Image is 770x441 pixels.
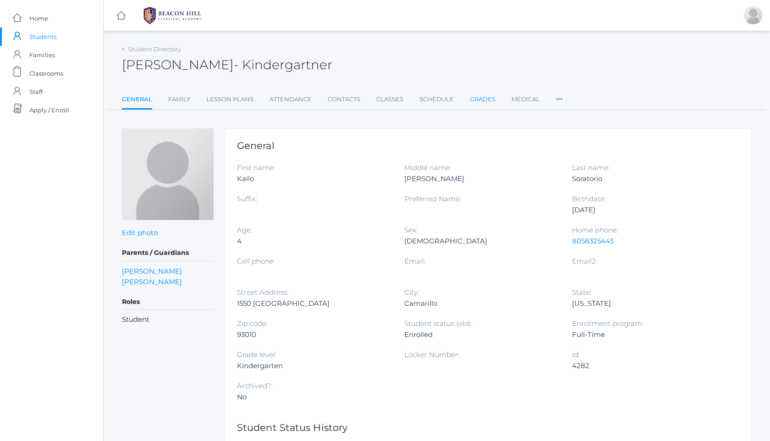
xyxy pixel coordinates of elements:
[419,90,454,109] a: Schedule
[404,173,558,184] div: [PERSON_NAME]
[29,83,43,101] span: Staff
[572,350,580,359] label: Id:
[237,236,390,247] div: 4
[572,194,606,203] label: Birthdate:
[404,319,473,328] label: Student status (old):
[572,204,726,215] div: [DATE]
[234,57,332,72] span: - Kindergartner
[122,266,182,276] a: [PERSON_NAME]
[404,350,459,359] label: Locker Number:
[122,245,214,261] h5: Parents / Guardians
[122,228,158,237] a: Edit photo
[237,194,257,203] label: Suffix:
[470,90,495,109] a: Grades
[237,350,276,359] label: Grade level:
[572,298,726,309] div: [US_STATE]
[138,4,207,27] img: 1_BHCALogos-05.png
[168,90,190,109] a: Family
[237,257,275,265] label: Cell phone:
[29,28,56,46] span: Students
[237,360,390,371] div: Kindergarten
[122,128,214,220] img: Kailo Soratorio
[404,257,425,265] label: Email:
[206,90,253,109] a: Lesson Plans
[122,294,214,310] h5: Roles
[572,257,597,265] label: Email2:
[376,90,403,109] a: Classes
[404,329,558,340] div: Enrolled
[237,140,740,151] h1: General
[237,391,390,402] div: No
[237,163,275,172] label: First name:
[572,319,643,328] label: Enrollment program:
[122,314,214,325] li: Student
[404,288,419,297] label: City:
[572,360,726,371] div: 4282
[237,381,272,390] label: Archived?:
[572,288,591,297] label: State:
[511,90,540,109] a: Medical
[29,101,69,119] span: Apply / Enroll
[29,46,55,64] span: Families
[328,90,360,109] a: Contacts
[237,298,390,309] div: 1550 [GEOGRAPHIC_DATA]
[122,90,152,110] a: General
[572,173,726,184] div: Soratorio
[237,329,390,340] div: 93010
[122,276,182,287] a: [PERSON_NAME]
[29,64,63,83] span: Classrooms
[237,173,390,184] div: Kailo
[404,194,461,203] label: Preferred Name:
[404,226,418,234] label: Sex:
[744,6,762,24] div: Lew Soratorio
[237,422,740,433] h1: Student Status History
[237,226,252,234] label: Age:
[29,9,48,28] span: Home
[237,288,288,297] label: Street Address:
[404,298,558,309] div: Camarillo
[404,163,451,172] label: Middle name:
[572,163,610,172] label: Last name:
[128,45,181,53] a: Student Directory
[122,58,332,72] h2: [PERSON_NAME]
[269,90,312,109] a: Attendance
[404,236,558,247] div: [DEMOGRAPHIC_DATA]
[572,226,618,234] label: Home phone:
[237,319,268,328] label: Zip code:
[572,329,726,340] div: Full-Time
[572,237,614,245] a: 8058325445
